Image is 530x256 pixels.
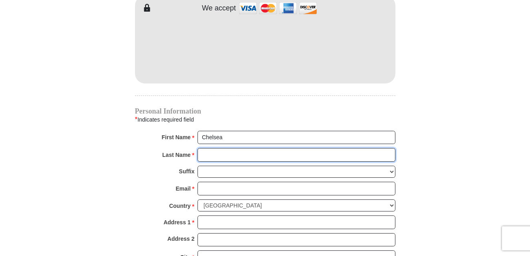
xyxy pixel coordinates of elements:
[176,183,191,194] strong: Email
[167,233,195,244] strong: Address 2
[135,114,395,125] div: Indicates required field
[162,149,191,161] strong: Last Name
[135,108,395,114] h4: Personal Information
[202,4,236,13] h4: We accept
[162,132,191,143] strong: First Name
[179,166,195,177] strong: Suffix
[163,217,191,228] strong: Address 1
[169,200,191,211] strong: Country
